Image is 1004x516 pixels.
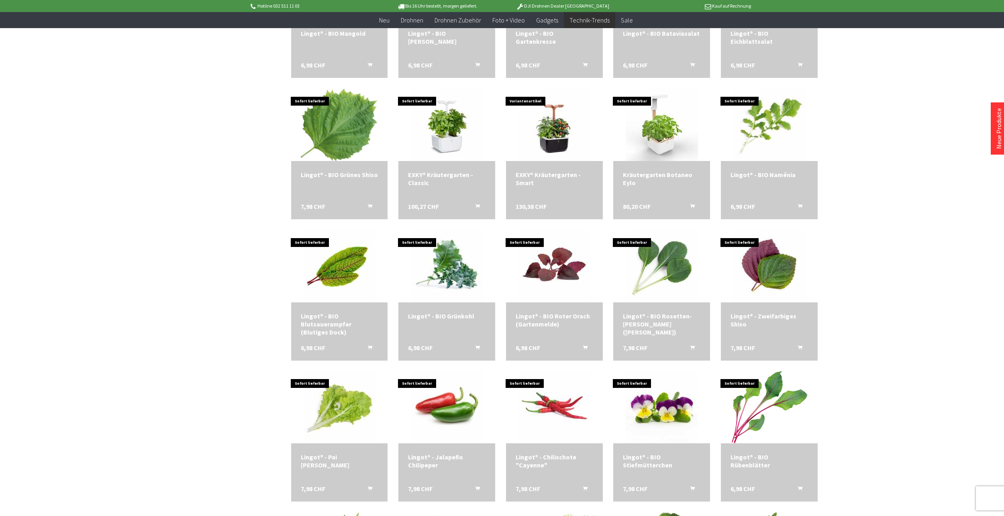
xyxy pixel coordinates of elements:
[411,89,483,161] img: EXKY® Kräutergarten - Classic
[623,29,700,37] div: Lingot® - BIO Bataviasalat
[531,12,564,29] a: Gadgets
[731,312,808,328] a: Lingot® - Zweifarbiges Shiso 7,98 CHF In den Warenkorb
[625,1,751,11] p: Kauf auf Rechnung
[731,29,808,45] a: Lingot® - BIO Eichblattsalat 6,98 CHF In den Warenkorb
[301,453,378,469] a: Lingot® - Pai [PERSON_NAME] 7,98 CHF In den Warenkorb
[626,89,698,161] img: Kräutergarten Botaneo Eylo
[623,202,651,210] span: 80,20 CHF
[518,371,590,443] img: Lingot® - Chilischote "Cayenne"
[301,89,378,161] img: Lingot® - BIO Grünes Shiso
[516,61,540,69] span: 6,98 CHF
[401,16,423,24] span: Drohnen
[788,202,807,213] button: In den Warenkorb
[995,108,1003,149] a: Neue Produkte
[408,202,439,210] span: 100,27 CHF
[623,344,647,352] span: 7,98 CHF
[516,453,593,469] div: Lingot® - Chilischote "Cayenne"
[731,485,755,493] span: 6,98 CHF
[788,485,807,495] button: In den Warenkorb
[731,171,808,179] a: Lingot® - BIO Naménia 6,98 CHF In den Warenkorb
[301,29,378,37] a: Lingot® - BIO Mangold 6,98 CHF In den Warenkorb
[408,344,433,352] span: 6,98 CHF
[301,312,378,336] div: Lingot® - BIO Blutsauerampfer (Blutiges Dock)
[680,344,700,354] button: In den Warenkorb
[379,16,390,24] span: Neu
[358,202,377,213] button: In den Warenkorb
[301,453,378,469] div: Lingot® - Pai [PERSON_NAME]
[465,61,485,71] button: In den Warenkorb
[301,312,378,336] a: Lingot® - BIO Blutsauerampfer (Blutiges Dock) 6,98 CHF In den Warenkorb
[492,16,525,24] span: Foto + Video
[516,485,540,493] span: 7,98 CHF
[518,230,590,302] img: Lingot® - BIO Roter Orach (Gartenmelde)
[731,29,808,45] div: Lingot® - BIO Eichblattsalat
[358,61,377,71] button: In den Warenkorb
[411,230,483,302] img: Lingot® - BIO Grünkohl
[680,61,700,71] button: In den Warenkorb
[623,453,700,469] a: Lingot® - BIO Stiefmütterchen 7,98 CHF In den Warenkorb
[301,202,325,210] span: 7,98 CHF
[516,29,593,45] a: Lingot® - BIO Gartenkresse 6,98 CHF In den Warenkorb
[626,371,698,443] img: Lingot® - BIO Stiefmütterchen
[564,12,615,29] a: Technik-Trends
[465,485,485,495] button: In den Warenkorb
[626,230,698,302] img: Lingot® - BIO Rosetten-Pak-Choi (Tatsoi)
[516,202,547,210] span: 130,38 CHF
[516,312,593,328] a: Lingot® - BIO Roter Orach (Gartenmelde) 6,98 CHF In den Warenkorb
[408,29,486,45] a: Lingot® - BIO [PERSON_NAME] 6,98 CHF In den Warenkorb
[788,61,807,71] button: In den Warenkorb
[408,453,486,469] a: Lingot® - Jalapeño Chilipeper 7,98 CHF In den Warenkorb
[303,371,375,443] img: Lingot® - Pai Tsai Blattsenf
[465,202,485,213] button: In den Warenkorb
[408,453,486,469] div: Lingot® - Jalapeño Chilipeper
[301,171,378,179] div: Lingot® - BIO Grünes Shiso
[733,230,806,302] img: Lingot® - Zweifarbiges Shiso
[435,16,481,24] span: Drohnen Zubehör
[516,453,593,469] a: Lingot® - Chilischote "Cayenne" 7,98 CHF In den Warenkorb
[301,61,325,69] span: 6,98 CHF
[731,453,808,469] div: Lingot® - BIO Rübenblätter
[358,485,377,495] button: In den Warenkorb
[408,312,486,320] a: Lingot® - BIO Grünkohl 6,98 CHF In den Warenkorb
[408,171,486,187] a: EXKY® Kräutergarten - Classic 100,27 CHF In den Warenkorb
[516,312,593,328] div: Lingot® - BIO Roter Orach (Gartenmelde)
[623,171,700,187] div: Kräutergarten Botaneo Eylo
[615,12,639,29] a: Sale
[573,61,592,71] button: In den Warenkorb
[518,89,590,161] img: EXKY® Kräutergarten - Smart
[249,1,374,11] p: Hotline 032 511 11 03
[374,1,500,11] p: Bis 16 Uhr bestellt, morgen geliefert.
[731,344,755,352] span: 7,98 CHF
[623,61,647,69] span: 6,98 CHF
[301,171,378,179] a: Lingot® - BIO Grünes Shiso 7,98 CHF In den Warenkorb
[731,202,755,210] span: 6,98 CHF
[621,16,633,24] span: Sale
[731,61,755,69] span: 6,98 CHF
[623,312,700,336] a: Lingot® - BIO Rosetten-[PERSON_NAME] ([PERSON_NAME]) 7,98 CHF In den Warenkorb
[680,485,700,495] button: In den Warenkorb
[788,344,807,354] button: In den Warenkorb
[623,453,700,469] div: Lingot® - BIO Stiefmütterchen
[500,1,625,11] p: DJI Drohnen Dealer [GEOGRAPHIC_DATA]
[623,485,647,493] span: 7,98 CHF
[301,485,325,493] span: 7,98 CHF
[301,29,378,37] div: Lingot® - BIO Mangold
[429,12,487,29] a: Drohnen Zubehör
[408,61,433,69] span: 6,98 CHF
[408,312,486,320] div: Lingot® - BIO Grünkohl
[731,453,808,469] a: Lingot® - BIO Rübenblätter 6,98 CHF In den Warenkorb
[303,230,375,302] img: Lingot® - BIO Blutsauerampfer (Blutiges Dock)
[573,344,592,354] button: In den Warenkorb
[732,371,807,443] img: Lingot® - BIO Rübenblätter
[301,344,325,352] span: 6,98 CHF
[373,12,395,29] a: Neu
[731,312,808,328] div: Lingot® - Zweifarbiges Shiso
[733,89,806,161] img: Lingot® - BIO Naménia
[516,29,593,45] div: Lingot® - BIO Gartenkresse
[623,312,700,336] div: Lingot® - BIO Rosetten-[PERSON_NAME] ([PERSON_NAME])
[516,171,593,187] a: EXKY® Kräutergarten - Smart 130,38 CHF
[516,344,540,352] span: 6,98 CHF
[408,171,486,187] div: EXKY® Kräutergarten - Classic
[408,485,433,493] span: 7,98 CHF
[487,12,531,29] a: Foto + Video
